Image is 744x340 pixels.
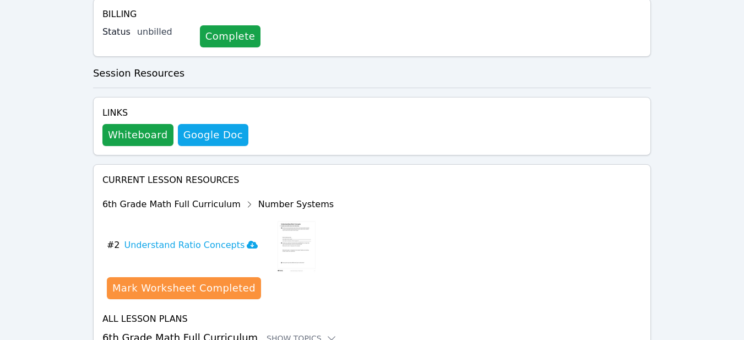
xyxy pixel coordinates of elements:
div: Mark Worksheet Completed [112,280,256,296]
a: Complete [200,25,260,47]
div: 6th Grade Math Full Curriculum Number Systems [102,196,334,213]
h4: All Lesson Plans [102,312,642,326]
h3: Understand Ratio Concepts [124,239,258,252]
h4: Current Lesson Resources [102,174,642,187]
h4: Billing [102,8,642,21]
button: Mark Worksheet Completed [107,277,261,299]
a: Google Doc [178,124,248,146]
label: Status [102,25,131,39]
img: Understand Ratio Concepts [275,218,318,273]
button: #2Understand Ratio Concepts [107,218,267,273]
div: unbilled [137,25,191,39]
button: Whiteboard [102,124,173,146]
h4: Links [102,106,248,120]
span: # 2 [107,239,120,252]
h3: Session Resources [93,66,651,81]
